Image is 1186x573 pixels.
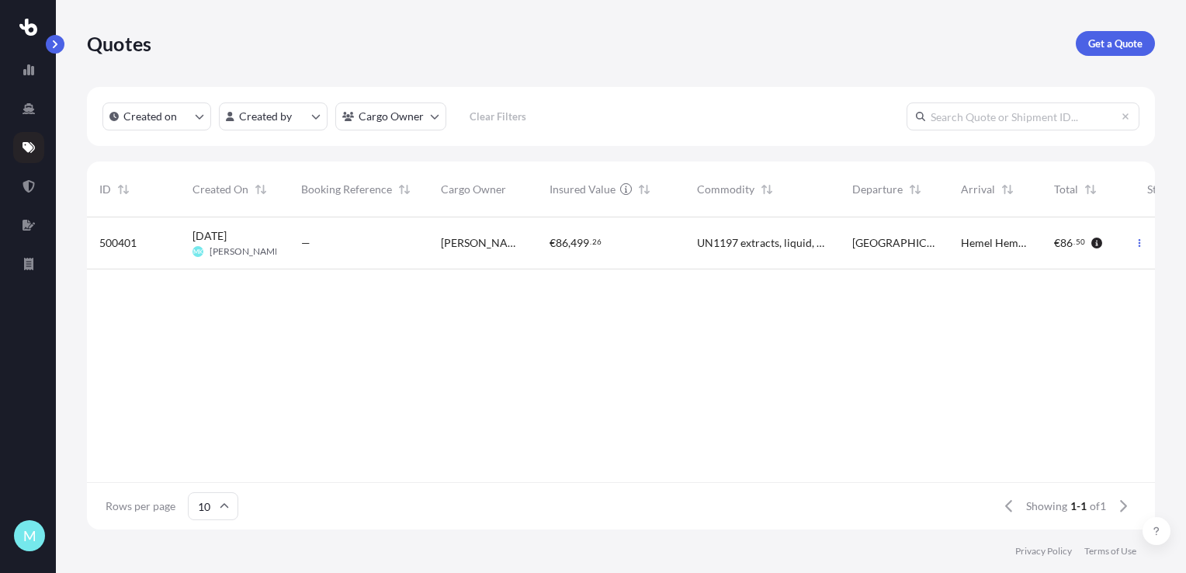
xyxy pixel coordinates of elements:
span: — [301,235,310,251]
button: Sort [251,180,270,199]
button: Sort [395,180,414,199]
span: Commodity [697,182,754,197]
p: Clear Filters [470,109,526,124]
span: Cargo Owner [441,182,506,197]
span: Hemel Hempstead [961,235,1029,251]
button: Clear Filters [454,104,541,129]
a: Get a Quote [1076,31,1155,56]
span: of 1 [1090,498,1106,514]
span: [DATE] [192,228,227,244]
span: Created On [192,182,248,197]
p: Created by [239,109,292,124]
span: ID [99,182,111,197]
span: Rows per page [106,498,175,514]
span: Status [1147,182,1177,197]
span: 1-1 [1070,498,1087,514]
p: Cargo Owner [359,109,424,124]
span: MK [193,244,203,259]
p: Created on [123,109,177,124]
span: [PERSON_NAME] [441,235,525,251]
span: 500401 [99,235,137,251]
span: M [23,528,36,543]
input: Search Quote or Shipment ID... [907,102,1139,130]
span: Departure [852,182,903,197]
span: 50 [1076,239,1085,245]
button: Sort [114,180,133,199]
span: 499 [570,238,589,248]
span: . [590,239,591,245]
span: 86 [1060,238,1073,248]
button: Sort [906,180,924,199]
button: cargoOwner Filter options [335,102,446,130]
span: € [1054,238,1060,248]
button: Sort [635,180,654,199]
button: createdBy Filter options [219,102,328,130]
span: Total [1054,182,1078,197]
span: UN1197 extracts, liquid, class 3, III. Terpenic essential oils of citrus fruit, incl. concretes a... [697,235,827,251]
button: Sort [998,180,1017,199]
a: Privacy Policy [1015,545,1072,557]
span: . [1073,239,1075,245]
span: Arrival [961,182,995,197]
span: Booking Reference [301,182,392,197]
button: Sort [1081,180,1100,199]
span: [PERSON_NAME] [210,245,283,258]
a: Terms of Use [1084,545,1136,557]
span: [GEOGRAPHIC_DATA] [852,235,936,251]
span: 26 [592,239,602,245]
span: € [550,238,556,248]
button: createdOn Filter options [102,102,211,130]
p: Get a Quote [1088,36,1143,51]
span: 86 [556,238,568,248]
span: Insured Value [550,182,616,197]
p: Quotes [87,31,151,56]
button: Sort [758,180,776,199]
span: Showing [1026,498,1067,514]
span: , [568,238,570,248]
